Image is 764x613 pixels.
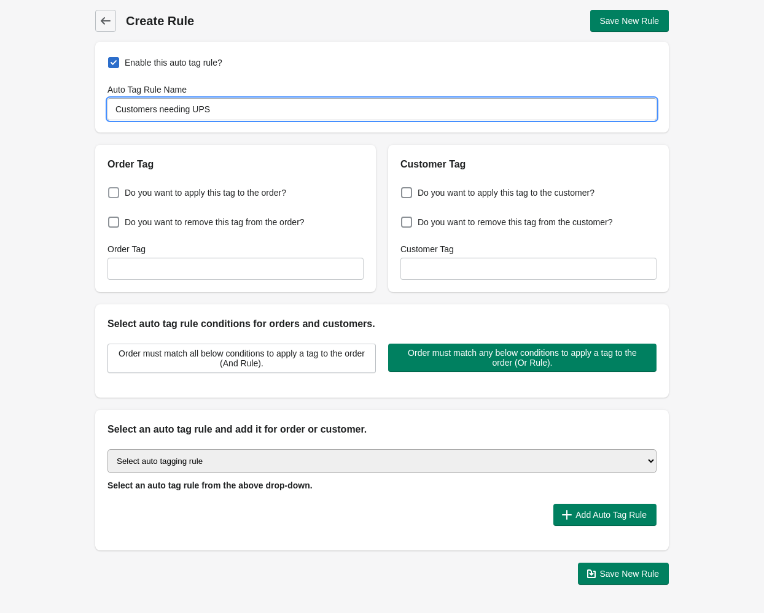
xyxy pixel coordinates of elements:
span: Add Auto Tag Rule [575,510,647,520]
label: Auto Tag Rule Name [107,83,187,96]
h2: Select auto tag rule conditions for orders and customers. [107,317,657,331]
h2: Order Tag [107,157,364,172]
span: Do you want to remove this tag from the order? [125,216,305,228]
span: Do you want to apply this tag to the order? [125,187,286,199]
span: Save New Rule [600,569,660,579]
span: Save New Rule [600,16,660,26]
button: Order must match any below conditions to apply a tag to the order (Or Rule). [388,344,657,372]
span: Order must match any below conditions to apply a tag to the order (Or Rule). [398,348,647,368]
label: Customer Tag [400,243,454,255]
button: Save New Rule [578,563,669,585]
h2: Select an auto tag rule and add it for order or customer. [107,422,657,437]
button: Add Auto Tag Rule [553,504,657,526]
span: Do you want to apply this tag to the customer? [418,187,594,199]
span: Do you want to remove this tag from the customer? [418,216,612,228]
span: Enable this auto tag rule? [125,56,222,69]
span: Select an auto tag rule from the above drop-down. [107,480,313,490]
button: Save New Rule [590,10,669,32]
label: Order Tag [107,243,146,255]
button: Order must match all below conditions to apply a tag to the order (And Rule). [107,344,376,373]
h2: Customer Tag [400,157,657,172]
span: Order must match all below conditions to apply a tag to the order (And Rule). [118,349,365,368]
h1: Create Rule [126,12,382,29]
